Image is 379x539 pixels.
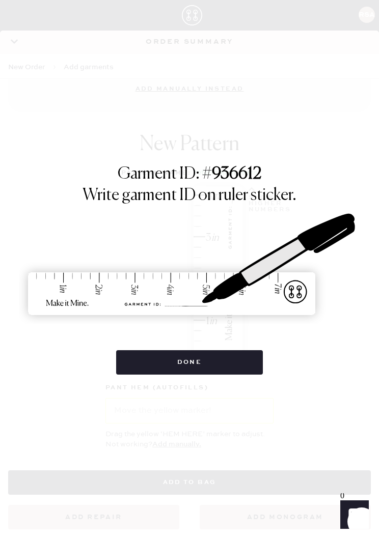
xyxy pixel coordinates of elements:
strong: 936612 [212,166,261,182]
button: Done [116,350,263,375]
h1: Garment ID: # [118,164,261,186]
iframe: Front Chat [331,493,374,537]
h1: Write garment ID on ruler sticker. [83,186,296,205]
img: ruler-sticker-sharpie.svg [19,190,360,341]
